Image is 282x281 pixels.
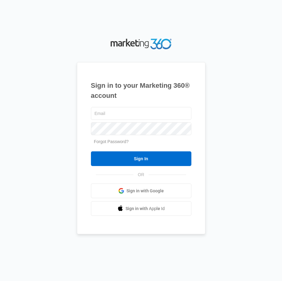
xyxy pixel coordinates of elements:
[126,205,165,212] span: Sign in with Apple Id
[126,188,164,194] span: Sign in with Google
[133,172,149,178] span: OR
[91,107,191,120] input: Email
[91,151,191,166] input: Sign In
[91,183,191,198] a: Sign in with Google
[91,80,191,101] h1: Sign in to your Marketing 360® account
[94,139,129,144] a: Forgot Password?
[91,201,191,216] a: Sign in with Apple Id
